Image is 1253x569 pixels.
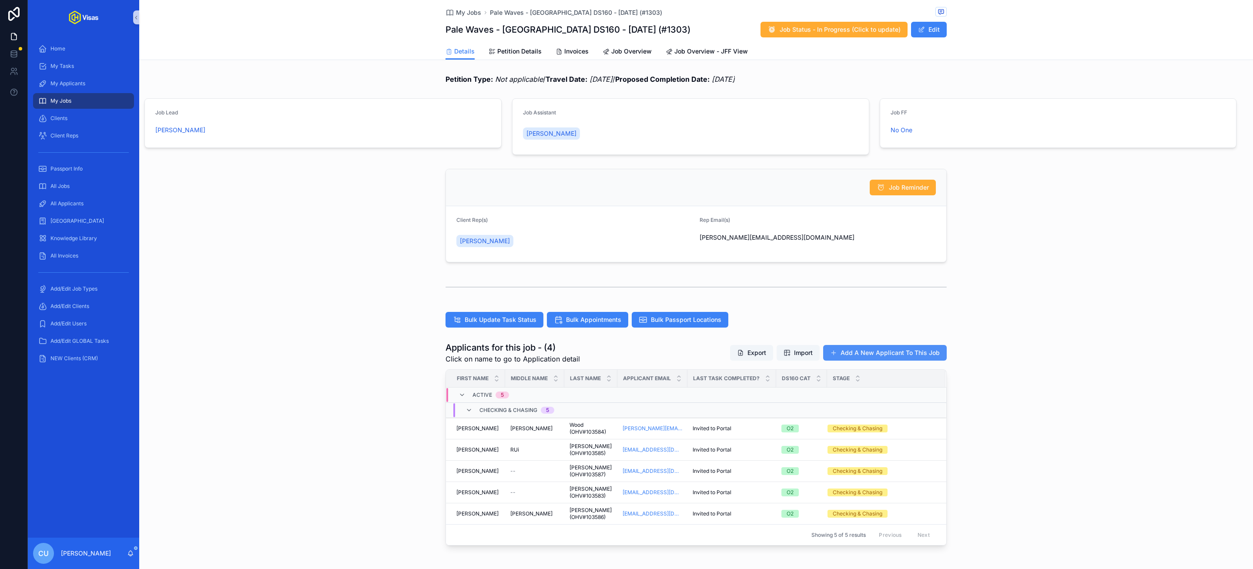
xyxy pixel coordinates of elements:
span: Petition Details [497,47,542,56]
div: Checking & Chasing [833,467,882,475]
button: Bulk Appointments [547,312,628,328]
button: Bulk Passport Locations [632,312,728,328]
a: [PERSON_NAME] [510,425,559,432]
a: [PERSON_NAME] [456,468,500,475]
a: My Jobs [33,93,134,109]
a: NEW Clients (CRM) [33,351,134,366]
span: Checking & Chasing [479,407,537,414]
a: [EMAIL_ADDRESS][DOMAIN_NAME] [623,446,682,453]
span: Middle Name [511,375,548,382]
a: Details [446,44,475,60]
a: Invited to Portal [693,468,771,475]
span: DS160 Cat [782,375,811,382]
a: Invited to Portal [693,489,771,496]
a: [PERSON_NAME] [510,510,559,517]
div: Checking & Chasing [833,489,882,496]
div: O2 [787,425,794,432]
strong: Proposed Completion Date: [615,75,710,84]
a: My Jobs [446,8,481,17]
a: [EMAIL_ADDRESS][DOMAIN_NAME] [623,468,682,475]
span: Invited to Portal [693,489,731,496]
span: Invited to Portal [693,425,731,432]
a: [EMAIL_ADDRESS][DOMAIN_NAME] [623,510,682,517]
a: No One [891,126,912,134]
a: All Jobs [33,178,134,194]
a: Checking & Chasing [828,510,935,518]
span: Bulk Update Task Status [465,315,536,324]
a: Checking & Chasing [828,425,935,432]
a: Client Reps [33,128,134,144]
span: [PERSON_NAME] [510,510,553,517]
span: My Jobs [50,97,71,104]
div: scrollable content [28,35,139,378]
span: All Applicants [50,200,84,207]
span: [PERSON_NAME] [456,425,499,432]
span: Add/Edit GLOBAL Tasks [50,338,109,345]
span: Home [50,45,65,52]
span: Showing 5 of 5 results [811,532,866,539]
span: Job Overview - JFF View [674,47,748,56]
span: All Jobs [50,183,70,190]
span: [PERSON_NAME] [526,129,576,138]
span: Rep Email(s) [700,217,730,223]
span: [PERSON_NAME] [460,237,510,245]
a: [PERSON_NAME] [456,510,500,517]
div: Checking & Chasing [833,446,882,454]
span: [PERSON_NAME] [510,425,553,432]
span: Knowledge Library [50,235,97,242]
a: Job Overview [603,44,652,61]
div: 5 [501,392,504,398]
span: Invited to Portal [693,510,731,517]
span: Stage [833,375,850,382]
span: Bulk Passport Locations [651,315,721,324]
img: App logo [69,10,98,24]
a: Add A New Applicant To This Job [823,345,947,361]
div: O2 [787,510,794,518]
a: O2 [781,446,822,454]
a: Add/Edit GLOBAL Tasks [33,333,134,349]
a: [PERSON_NAME] (OHV#103585) [570,443,612,457]
span: [GEOGRAPHIC_DATA] [50,218,104,224]
strong: Petition Type: [446,75,493,84]
span: Click on name to go to Application detail [446,354,580,364]
a: Job Overview - JFF View [666,44,748,61]
span: Add/Edit Clients [50,303,89,310]
span: My Tasks [50,63,74,70]
a: Checking & Chasing [828,489,935,496]
span: [PERSON_NAME] [456,489,499,496]
div: Checking & Chasing [833,510,882,518]
a: Pale Waves - [GEOGRAPHIC_DATA] DS160 - [DATE] (#1303) [490,8,662,17]
a: [EMAIL_ADDRESS][DOMAIN_NAME] [623,489,682,496]
a: Invoices [556,44,589,61]
button: Job Status - In Progress (Click to update) [761,22,908,37]
a: O2 [781,510,822,518]
h1: Pale Waves - [GEOGRAPHIC_DATA] DS160 - [DATE] (#1303) [446,23,690,36]
button: Import [777,345,820,361]
em: [DATE] [590,75,613,84]
a: [PERSON_NAME] [155,126,205,134]
a: [PERSON_NAME] [523,127,580,140]
a: [PERSON_NAME] [456,235,513,247]
em: [DATE] [712,75,735,84]
p: [PERSON_NAME] [61,549,111,558]
h1: Applicants for this job - (4) [446,341,580,354]
span: [PERSON_NAME] [456,446,499,453]
button: Export [730,345,773,361]
a: Knowledge Library [33,231,134,246]
a: Checking & Chasing [828,446,935,454]
a: Add/Edit Clients [33,298,134,314]
span: RUi [510,446,519,453]
span: [PERSON_NAME] [456,510,499,517]
span: -- [510,489,516,496]
a: Add/Edit Users [33,316,134,331]
span: Client Reps [50,132,78,139]
a: All Applicants [33,196,134,211]
span: Client Rep(s) [456,217,488,223]
span: NEW Clients (CRM) [50,355,98,362]
a: [PERSON_NAME] (OHV#103586) [570,507,612,521]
